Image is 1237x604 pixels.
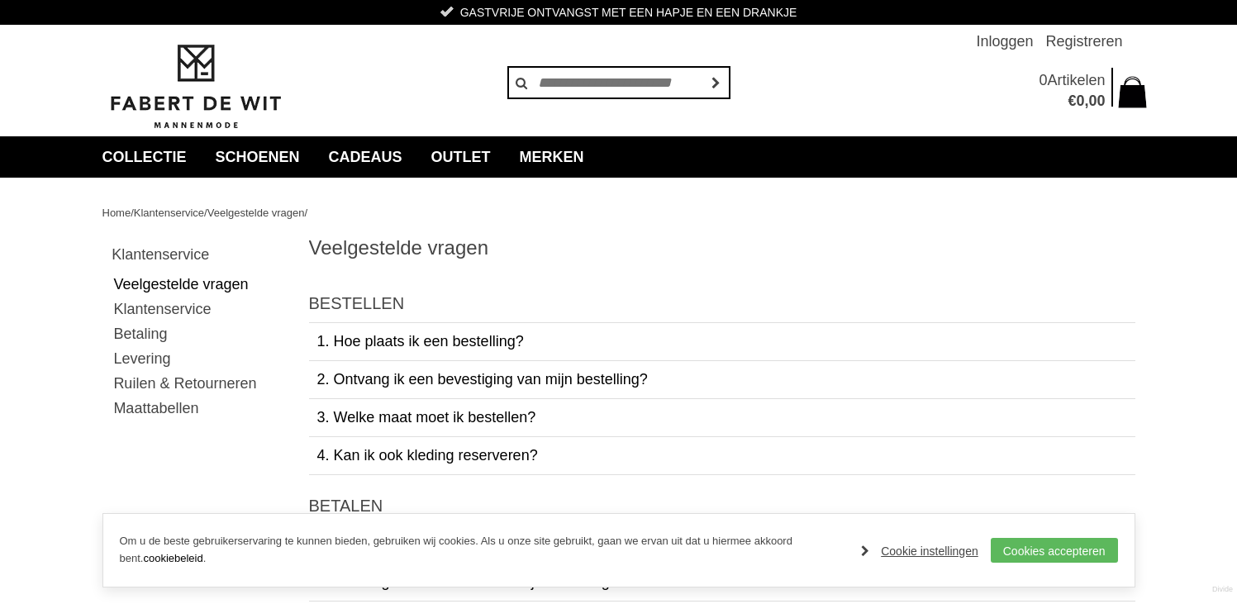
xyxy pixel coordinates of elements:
h2: BETALEN [309,496,1135,516]
a: Cadeaus [316,136,415,178]
a: Outlet [419,136,503,178]
a: Klantenservice [134,207,204,219]
h2: BESTELLEN [309,293,1135,314]
span: Artikelen [1047,72,1105,88]
a: Schoenen [203,136,312,178]
a: Maattabellen [112,396,287,421]
a: Home [102,207,131,219]
a: Inloggen [976,25,1033,58]
a: Ruilen & Retourneren [112,371,287,396]
a: 4. Kan ik ook kleding reserveren? [309,437,1135,474]
a: Klantenservice [112,297,287,321]
a: 2. Ontvang ik een bevestiging van mijn bestelling? [309,361,1135,398]
a: collectie [90,136,199,178]
a: Levering [112,346,287,371]
span: / [305,207,308,219]
span: 00 [1088,93,1105,109]
img: Fabert de Wit [102,42,288,131]
span: , [1084,93,1088,109]
a: Cookies accepteren [991,538,1118,563]
a: Merken [507,136,597,178]
a: Veelgestelde vragen [207,207,305,219]
a: Veelgestelde vragen [112,272,287,297]
p: Om u de beste gebruikerservaring te kunnen bieden, gebruiken wij cookies. Als u onze site gebruik... [120,533,845,568]
a: 3. Welke maat moet ik bestellen? [309,399,1135,436]
a: Betaling [112,321,287,346]
h1: Veelgestelde vragen [309,235,1135,260]
span: 0 [1076,93,1084,109]
span: 0 [1039,72,1047,88]
a: Registreren [1045,25,1122,58]
a: 1. Hoe plaats ik een bestelling? [309,323,1135,360]
h3: Klantenservice [112,245,287,264]
a: Cookie instellingen [861,539,978,564]
span: / [131,207,134,219]
span: € [1068,93,1076,109]
a: cookiebeleid [143,552,202,564]
span: / [204,207,207,219]
a: Divide [1212,579,1233,600]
